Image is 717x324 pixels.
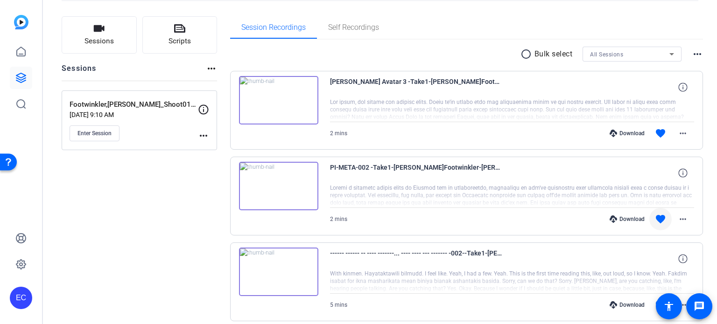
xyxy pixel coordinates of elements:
span: 2 mins [330,216,347,222]
span: ------ ------ -- ---- -------... ---- ---- --- ------- -002--Take1-[PERSON_NAME]Footwinkler-[PERS... [330,248,503,270]
span: Sessions [84,36,114,47]
mat-icon: more_horiz [198,130,209,141]
mat-icon: more_horiz [677,128,689,139]
mat-icon: more_horiz [677,214,689,225]
h2: Sessions [62,63,97,81]
mat-icon: accessibility [663,301,675,312]
div: EC [10,287,32,309]
span: PI-META-002 -Take1-[PERSON_NAME]Footwinkler-[PERSON_NAME]-Shoot01-10142025-2025-10-14-12-38-56-971-0 [330,162,503,184]
p: Footwinkler,[PERSON_NAME]_Shoot01_10142025 [70,99,198,110]
p: [DATE] 9:10 AM [70,111,198,118]
mat-icon: more_horiz [206,63,217,74]
img: thumb-nail [239,76,318,124]
p: Bulk select [534,48,573,60]
span: 5 mins [330,302,347,308]
div: Download [605,130,649,137]
div: Download [605,301,649,309]
span: Self Recordings [328,24,379,31]
mat-icon: favorite [655,214,666,225]
mat-icon: more_horiz [677,299,689,310]
button: Sessions [62,16,137,54]
span: 2 mins [330,130,347,137]
span: All Sessions [590,51,623,58]
span: [PERSON_NAME] Avatar 3 -Take1-[PERSON_NAME]Footwinkler-[PERSON_NAME]-Shoot01-10142025-2025-10-14-... [330,76,503,98]
button: Enter Session [70,125,119,141]
img: thumb-nail [239,248,318,296]
button: Scripts [142,16,218,54]
span: Enter Session [77,130,112,137]
mat-icon: favorite [655,299,666,310]
mat-icon: message [694,301,705,312]
mat-icon: more_horiz [692,48,703,60]
mat-icon: radio_button_unchecked [520,48,534,60]
mat-icon: favorite [655,128,666,139]
span: Session Recordings [241,24,306,31]
span: Scripts [169,36,191,47]
img: thumb-nail [239,162,318,210]
img: blue-gradient.svg [14,15,28,29]
div: Download [605,215,649,223]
